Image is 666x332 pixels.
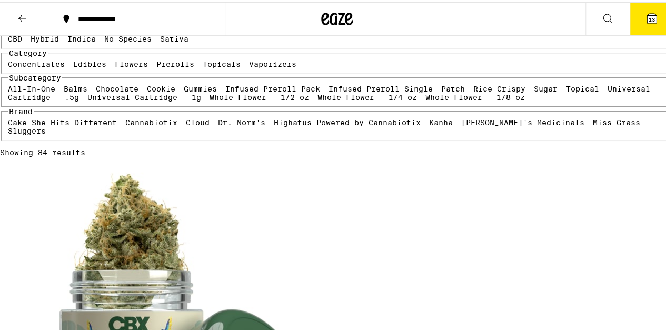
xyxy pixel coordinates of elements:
[8,105,34,114] legend: Brand
[31,33,59,41] label: Hybrid
[274,116,421,125] label: Highatus Powered by Cannabiotix
[96,83,138,91] label: Chocolate
[73,58,106,66] label: Edibles
[203,58,241,66] label: Topicals
[429,116,453,125] label: Kanha
[534,83,558,91] label: Sugar
[473,83,525,91] label: Rice Crispy
[87,91,201,99] label: Universal Cartridge - 1g
[210,91,309,99] label: Whole Flower - 1/2 oz
[441,83,465,91] label: Patch
[156,58,194,66] label: Prerolls
[461,116,584,125] label: [PERSON_NAME]'s Medicinals
[225,83,320,91] label: Infused Preroll Pack
[67,33,96,41] label: Indica
[125,116,177,125] label: Cannabiotix
[649,14,655,21] span: 13
[425,91,525,99] label: Whole Flower - 1/8 oz
[218,116,265,125] label: Dr. Norm's
[593,116,640,125] label: Miss Grass
[8,33,22,41] label: CBD
[104,33,152,41] label: No Species
[147,83,175,91] label: Cookie
[8,116,117,125] label: Cake She Hits Different
[8,58,65,66] label: Concentrates
[64,83,87,91] label: Balms
[160,33,188,41] label: Sativa
[329,83,433,91] label: Infused Preroll Single
[8,72,62,80] legend: Subcategory
[317,91,417,99] label: Whole Flower - 1/4 oz
[8,83,650,99] label: Universal Cartridge - .5g
[249,58,296,66] label: Vaporizers
[115,58,148,66] label: Flowers
[184,83,217,91] label: Gummies
[566,83,599,91] label: Topical
[8,47,48,55] legend: Category
[8,83,55,91] label: All-In-One
[186,116,210,125] label: Cloud
[8,125,46,133] label: Sluggers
